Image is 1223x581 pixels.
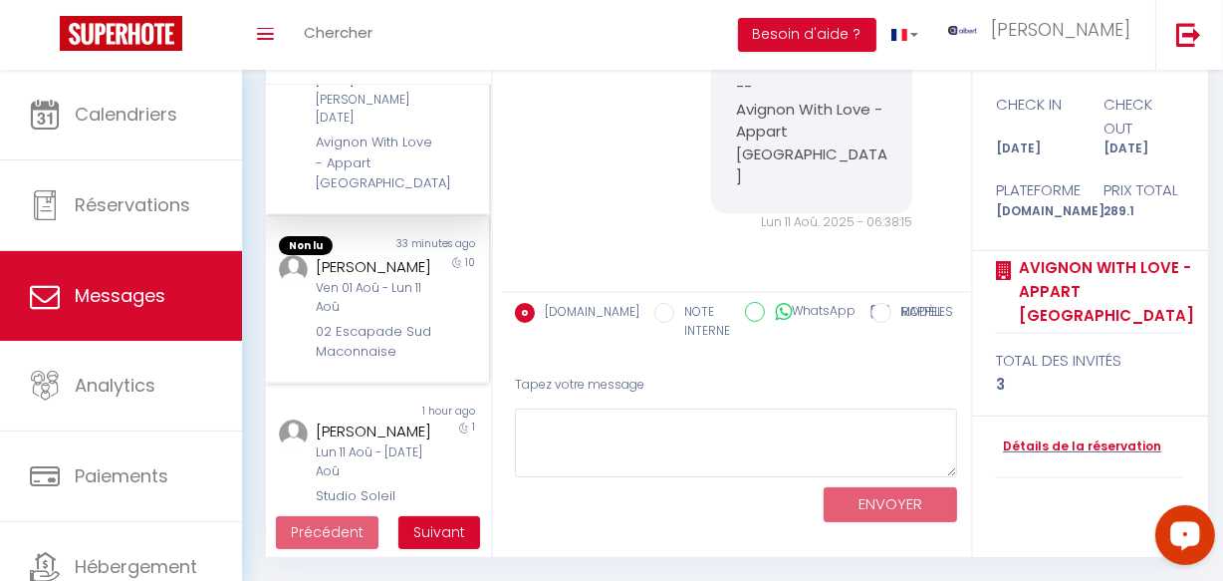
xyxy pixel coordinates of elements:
button: Previous [276,516,378,550]
div: Avignon With Love - Appart [GEOGRAPHIC_DATA] [316,133,432,193]
div: Tapez votre message [515,361,958,410]
div: Ven 01 Aoû - Lun 11 Aoû [316,279,432,317]
div: [DATE] - [PERSON_NAME][DATE] [316,72,432,129]
label: NOTE INTERNE [674,303,730,341]
span: 10 [466,255,476,270]
div: 3 [996,373,1184,397]
div: check in [983,93,1091,140]
div: Lun 11 Aoû. 2025 - 06:38:15 [711,213,912,232]
div: check out [1091,93,1198,140]
div: [DATE] [1091,140,1198,158]
img: ... [279,420,308,448]
div: 33 minutes ago [377,236,489,256]
div: 289.1 [1091,202,1198,221]
div: 02 Escapade Sud Maconnaise [316,322,432,363]
div: [DATE] [983,140,1091,158]
span: Non lu [279,236,333,256]
div: Lun 11 Aoû - [DATE] Aoû [316,443,432,481]
span: Précédent [291,522,364,542]
div: total des invités [996,349,1184,373]
div: [PERSON_NAME] [316,420,432,443]
span: Calendriers [75,102,177,127]
div: Plateforme [983,178,1091,202]
img: logout [1176,22,1201,47]
a: Avignon With Love - Appart [GEOGRAPHIC_DATA] [1012,256,1194,327]
span: Réservations [75,192,190,217]
span: 1 [473,420,476,435]
span: Analytics [75,373,155,398]
span: [PERSON_NAME] [991,17,1130,42]
label: RAPPEL [891,303,942,325]
div: Studio Soleil [316,486,432,506]
button: Besoin d'aide ? [738,18,876,52]
div: [PERSON_NAME] [316,255,432,279]
button: ENVOYER [824,487,957,522]
div: Prix total [1091,178,1198,202]
img: ... [279,255,308,284]
span: Suivant [413,522,465,542]
span: Messages [75,283,165,308]
a: Détails de la réservation [996,437,1161,456]
span: Hébergement [75,554,197,579]
label: WhatsApp [765,302,856,324]
img: Super Booking [60,16,182,51]
div: 1 hour ago [377,404,489,420]
span: Paiements [75,463,168,488]
label: [DOMAIN_NAME] [535,303,639,325]
div: [DOMAIN_NAME] [983,202,1091,221]
iframe: LiveChat chat widget [1139,497,1223,581]
img: ... [948,26,978,35]
button: Next [398,516,480,550]
span: Chercher [304,22,372,43]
